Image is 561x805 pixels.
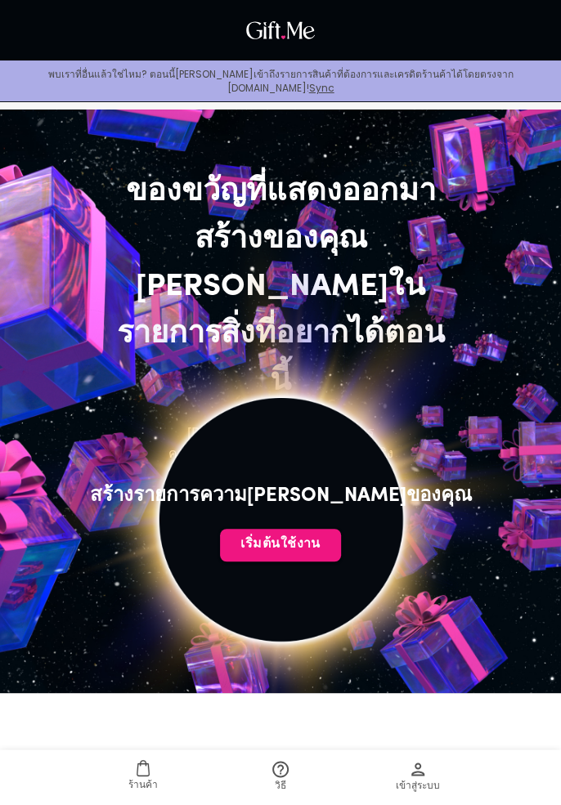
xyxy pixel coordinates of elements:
[242,17,319,43] img: โลโก้ GiftMe
[90,486,472,506] font: สร้างรายการความ[PERSON_NAME]ของคุณ
[309,81,334,95] a: Sync
[212,749,349,805] a: วิธี
[396,781,440,791] font: เข้าสู่ระบบ
[275,781,286,791] font: วิธี
[74,749,212,805] a: ร้านค้า
[128,780,158,790] font: ร้านค้า
[240,538,321,551] font: เริ่มต้นใช้งาน
[220,529,341,561] button: เริ่มต้นใช้งาน
[48,67,514,95] font: พบเราที่อื่นแล้วใช่ไหม? ตอนนี้[PERSON_NAME]เข้าถึงรายการสินค้าที่ต้องการและเครดิตร้านค้าได้โดยตรง...
[349,749,487,805] a: เข้าสู่ระบบ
